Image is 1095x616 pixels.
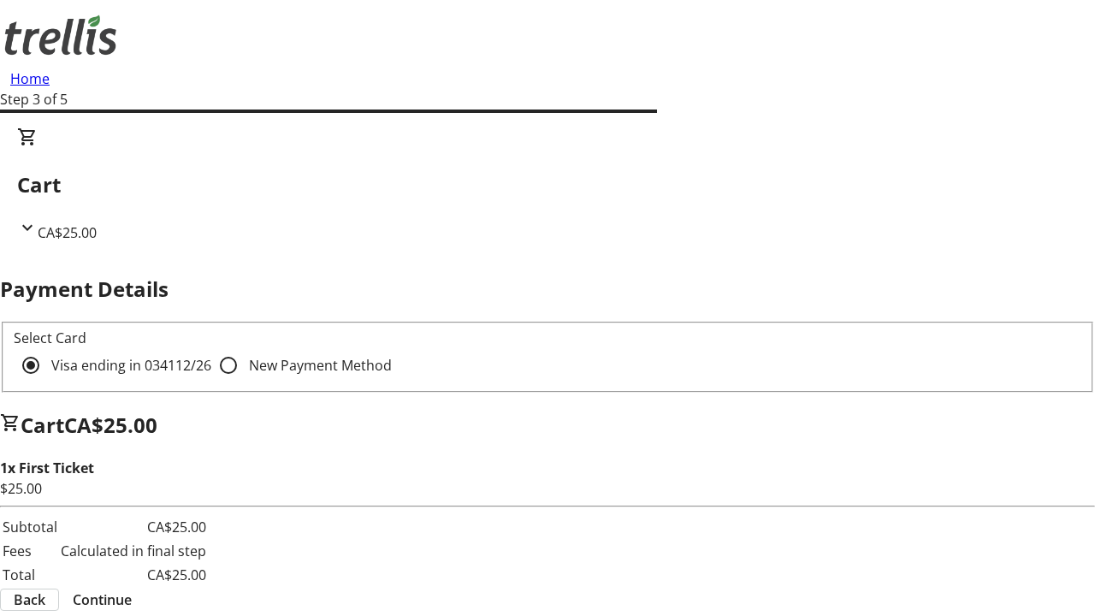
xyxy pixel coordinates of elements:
[2,540,58,562] td: Fees
[51,356,211,375] span: Visa ending in 0341
[64,411,157,439] span: CA$25.00
[17,169,1078,200] h2: Cart
[14,589,45,610] span: Back
[17,127,1078,243] div: CartCA$25.00
[246,355,392,376] label: New Payment Method
[2,564,58,586] td: Total
[175,356,211,375] span: 12/26
[60,540,207,562] td: Calculated in final step
[60,516,207,538] td: CA$25.00
[60,564,207,586] td: CA$25.00
[14,328,1081,348] div: Select Card
[73,589,132,610] span: Continue
[38,223,97,242] span: CA$25.00
[2,516,58,538] td: Subtotal
[59,589,145,610] button: Continue
[21,411,64,439] span: Cart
